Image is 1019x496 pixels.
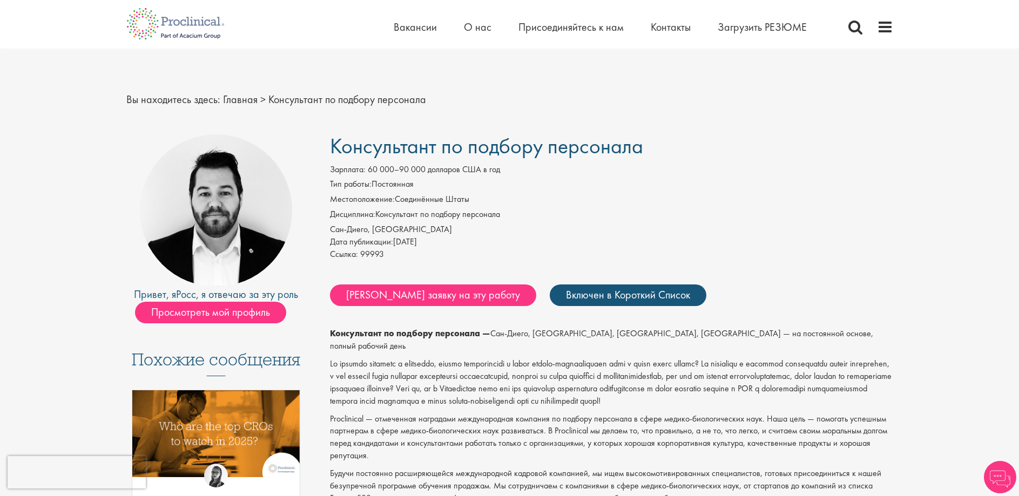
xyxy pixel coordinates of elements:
label: Зарплата: [330,164,366,176]
label: Тип работы: [330,178,372,191]
a: Присоединяйтесь к нам [518,20,624,34]
p: Proclinical — отмеченная наградами международная компания по подбору персонала в сфере медико-био... [330,413,893,462]
a: О нас [464,20,491,34]
span: Дата публикации: [330,236,393,247]
span: Просмотреть мой профиль [135,302,286,323]
a: Ссылка на публикацию [132,390,300,486]
span: Консультант по подбору персонала [268,92,426,106]
img: Кадр из видео с рекрутером Россом Уилкинсом [140,134,292,287]
a: Включен в Короткий Список [550,284,706,306]
span: > [260,92,266,106]
h3: Похожие сообщения [132,350,300,376]
a: ссылка на панировочные сухари [223,92,258,106]
div: Сан-Диего, [GEOGRAPHIC_DATA] [330,223,893,236]
li: Консультант по подбору персонала [330,208,893,223]
iframe: reCAPTCHA [8,456,146,488]
div: [DATE] [330,236,893,248]
img: Топ-10 CRO в 2025 году | Проклинические исследования [132,390,300,477]
p: Lo ipsumdo sitametc a elitseddo, eiusmo temporincidi u labor etdolo-magnaaliquaen admi v quisn ex... [330,358,893,407]
a: [PERSON_NAME] заявку на эту работу [330,284,536,306]
a: Контакты [651,20,691,34]
img: Чат-Бот [984,461,1016,493]
label: Ссылка: [330,248,358,261]
img: Теодора Савловски — Викс [204,464,228,487]
span: Консультант по подбору персонала [330,132,643,160]
a: Вакансии [394,20,437,34]
div: Привет, я , я отвечаю за эту роль [126,287,306,302]
a: Загрузить РЕЗЮМЕ [718,20,807,34]
li: Соединённые Штаты [330,193,893,208]
a: Росс [176,287,196,301]
strong: Консультант по подбору персонала — [330,328,490,339]
span: 60 000–90 000 долларов США в год [368,164,500,175]
li: Постоянная [330,178,893,193]
label: Местоположение: [330,193,395,206]
a: Просмотреть мой профиль [135,304,297,318]
label: Дисциплина: [330,208,375,221]
span: Вы находитесь здесь: [126,92,220,106]
span: 99993 [360,248,384,260]
p: Сан-Диего, [GEOGRAPHIC_DATA], [GEOGRAPHIC_DATA], [GEOGRAPHIC_DATA] — на постоянной основе, полный... [330,328,893,352]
